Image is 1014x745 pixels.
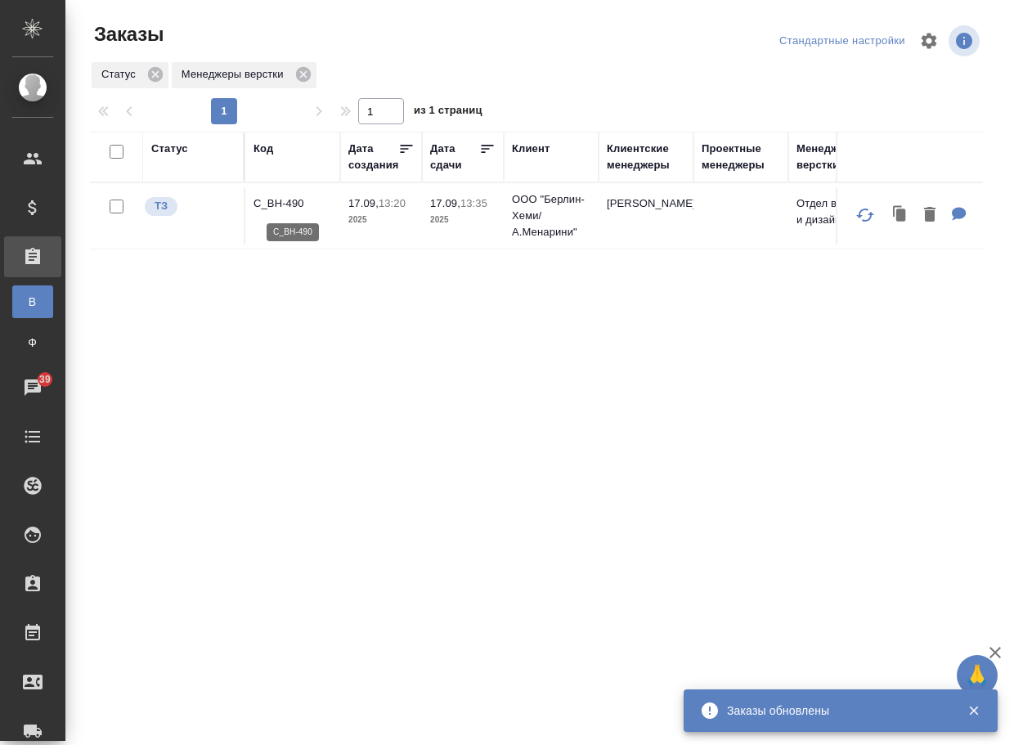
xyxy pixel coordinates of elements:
[430,197,460,209] p: 17.09,
[12,285,53,318] a: В
[460,197,487,209] p: 13:35
[253,141,273,157] div: Код
[4,367,61,408] a: 39
[909,21,949,61] span: Настроить таблицу
[92,62,168,88] div: Статус
[143,195,236,218] div: Выставляет КМ при отправке заказа на расчет верстке (для тикета) или для уточнения сроков на прои...
[963,658,991,693] span: 🙏
[885,199,916,232] button: Клонировать
[949,25,983,56] span: Посмотреть информацию
[379,197,406,209] p: 13:20
[430,141,479,173] div: Дата сдачи
[20,334,45,351] span: Ф
[916,199,944,232] button: Удалить
[796,195,875,228] p: Отдел верстки и дизайна
[172,62,316,88] div: Менеджеры верстки
[348,212,414,228] p: 2025
[430,212,496,228] p: 2025
[727,702,943,719] div: Заказы обновлены
[599,187,693,245] td: [PERSON_NAME]
[151,141,188,157] div: Статус
[702,141,780,173] div: Проектные менеджеры
[348,197,379,209] p: 17.09,
[512,191,590,240] p: ООО "Берлин-Хеми/А.Менарини"
[846,195,885,235] button: Обновить
[20,294,45,310] span: В
[29,371,61,388] span: 39
[12,326,53,359] a: Ф
[957,703,990,718] button: Закрыть
[957,655,998,696] button: 🙏
[101,66,141,83] p: Статус
[414,101,482,124] span: из 1 страниц
[348,141,398,173] div: Дата создания
[90,21,164,47] span: Заказы
[607,141,685,173] div: Клиентские менеджеры
[155,198,168,214] p: ТЗ
[796,141,875,173] div: Менеджеры верстки
[512,141,550,157] div: Клиент
[775,29,909,54] div: split button
[253,195,332,212] p: C_BH-490
[182,66,289,83] p: Менеджеры верстки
